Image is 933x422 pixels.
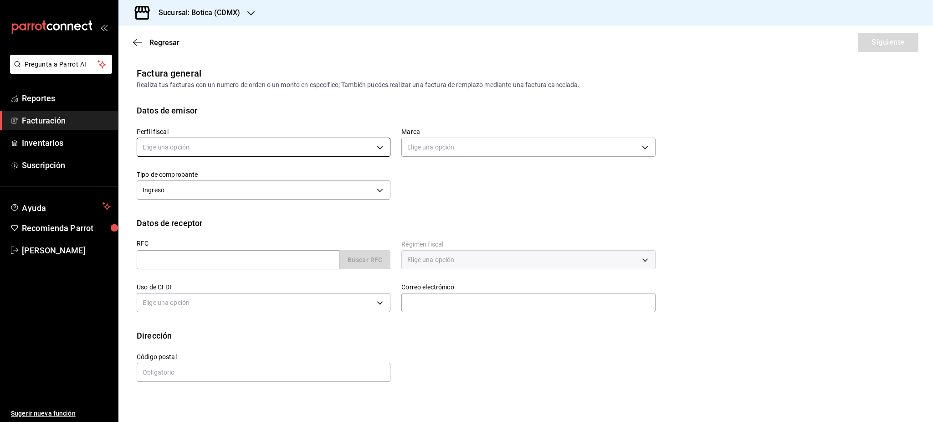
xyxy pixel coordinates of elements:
[401,138,655,157] div: Elige una opción
[401,129,655,135] label: Marca
[137,138,390,157] div: Elige una opción
[137,80,915,90] div: Realiza tus facturas con un numero de orden o un monto en especifico; También puedes realizar una...
[137,329,172,342] div: Dirección
[133,38,179,47] button: Regresar
[137,293,390,312] div: Elige una opción
[137,363,390,382] input: Obligatorio
[401,241,655,247] label: Régimen fiscal
[137,354,390,360] label: Código postal
[22,137,111,149] span: Inventarios
[6,66,112,76] a: Pregunta a Parrot AI
[25,60,98,69] span: Pregunta a Parrot AI
[22,159,111,171] span: Suscripción
[22,222,111,234] span: Recomienda Parrot
[143,185,164,195] span: Ingreso
[11,409,111,418] span: Sugerir nueva función
[401,250,655,269] div: Elige una opción
[137,217,202,229] div: Datos de receptor
[22,201,99,212] span: Ayuda
[137,104,197,117] div: Datos de emisor
[151,7,240,18] h3: Sucursal: Botica (CDMX)
[100,24,108,31] button: open_drawer_menu
[137,284,390,290] label: Uso de CFDI
[10,55,112,74] button: Pregunta a Parrot AI
[22,114,111,127] span: Facturación
[137,171,390,178] label: Tipo de comprobante
[149,38,179,47] span: Regresar
[137,67,201,80] div: Factura general
[22,244,111,257] span: [PERSON_NAME]
[137,240,390,247] label: RFC
[137,129,390,135] label: Perfil fiscal
[401,284,655,290] label: Correo electrónico
[22,92,111,104] span: Reportes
